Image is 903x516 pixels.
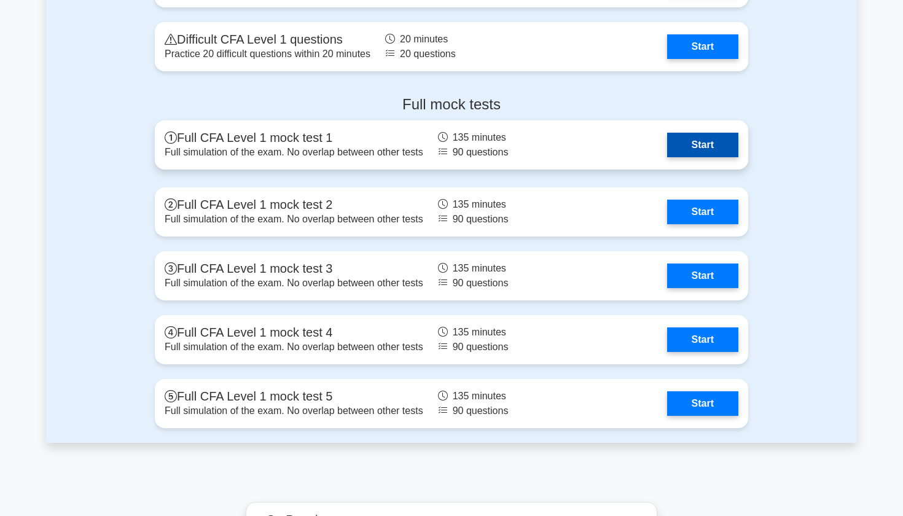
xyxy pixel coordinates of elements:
[667,391,738,416] a: Start
[667,264,738,288] a: Start
[667,200,738,224] a: Start
[667,327,738,352] a: Start
[155,96,748,114] h4: Full mock tests
[667,34,738,59] a: Start
[667,133,738,157] a: Start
